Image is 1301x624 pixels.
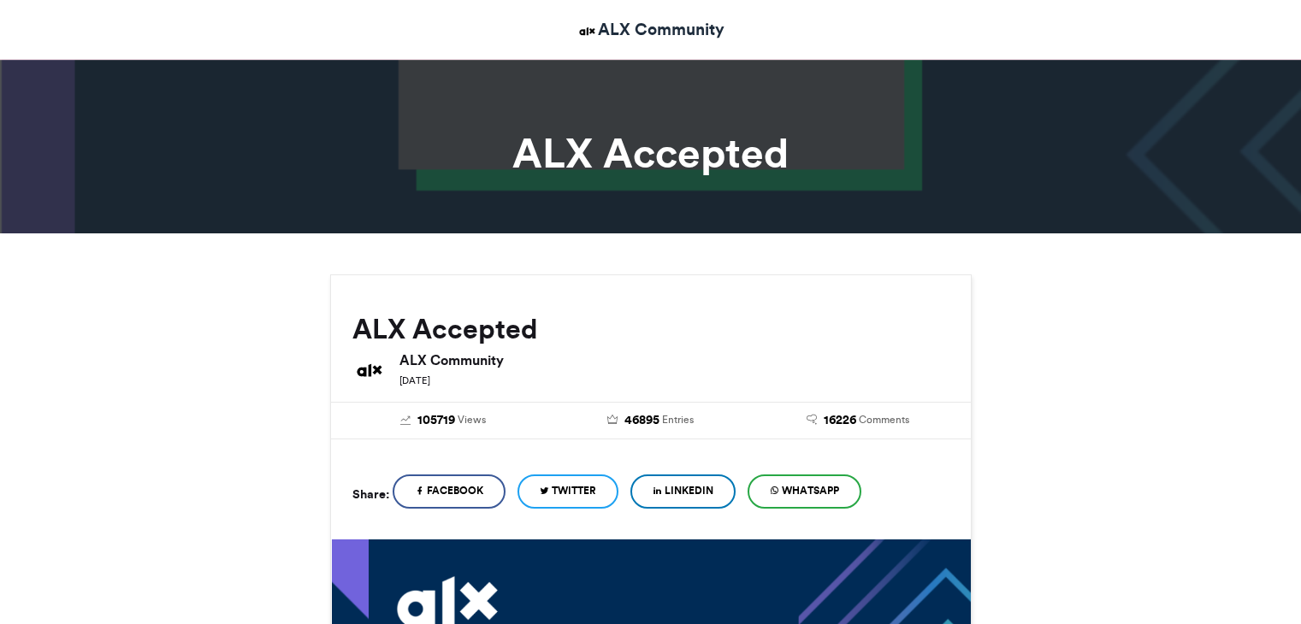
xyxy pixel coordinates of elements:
[748,474,861,509] a: WhatsApp
[859,412,909,427] span: Comments
[352,411,535,430] a: 105719 Views
[352,314,949,344] h2: ALX Accepted
[824,411,856,430] span: 16226
[417,411,455,430] span: 105719
[517,474,618,509] a: Twitter
[577,17,724,42] a: ALX Community
[176,132,1126,174] h1: ALX Accepted
[782,483,839,498] span: WhatsApp
[662,412,694,427] span: Entries
[767,411,949,430] a: 16226 Comments
[399,353,949,367] h6: ALX Community
[458,412,486,427] span: Views
[577,21,598,42] img: ALX Community
[665,483,713,498] span: LinkedIn
[399,374,430,386] small: [DATE]
[352,353,387,387] img: ALX Community
[427,483,483,498] span: Facebook
[624,411,659,430] span: 46895
[559,411,742,430] a: 46895 Entries
[393,474,506,509] a: Facebook
[552,483,596,498] span: Twitter
[630,474,736,509] a: LinkedIn
[352,483,389,505] h5: Share:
